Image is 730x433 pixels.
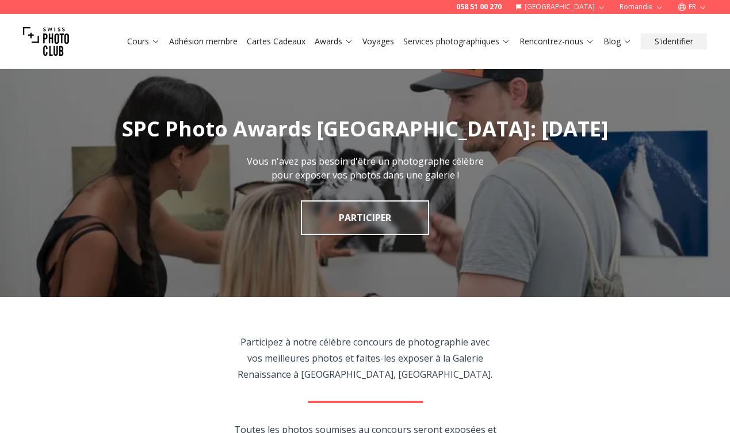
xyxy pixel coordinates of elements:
[362,36,394,47] a: Voyages
[127,36,160,47] a: Cours
[301,200,429,235] a: PARTICIPER
[399,33,515,50] button: Services photographiques
[247,36,305,47] a: Cartes Cadeaux
[234,334,496,382] p: Participez à notre célèbre concours de photographie avec vos meilleures photos et faites-les expo...
[315,36,353,47] a: Awards
[169,36,238,47] a: Adhésion membre
[403,36,510,47] a: Services photographiques
[519,36,594,47] a: Rencontrez-nous
[23,18,69,64] img: Swiss photo club
[358,33,399,50] button: Voyages
[123,33,165,50] button: Cours
[236,154,494,182] p: Vous n'avez pas besoin d'être un photographe célèbre pour exposer vos photos dans une galerie !
[456,2,502,12] a: 058 51 00 270
[599,33,636,50] button: Blog
[515,33,599,50] button: Rencontrez-nous
[603,36,632,47] a: Blog
[310,33,358,50] button: Awards
[641,33,707,50] button: S'identifier
[242,33,310,50] button: Cartes Cadeaux
[165,33,242,50] button: Adhésion membre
